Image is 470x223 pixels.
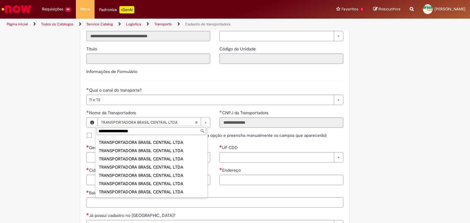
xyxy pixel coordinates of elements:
div: TRANSPORTADORA BRASIL CENTRAL LTDA [97,180,206,188]
div: TRANSPORTADORA BRASIL CENTRAL LTDA [97,188,206,196]
ul: Nome da Transportadora [95,136,207,197]
div: TRANSPORTADORA BRASIL CENTRAL LTDA [97,147,206,155]
div: TRANSPORTADORA BRASIL CENTRAL LTDA [97,163,206,171]
div: TRANSPORTADORA BRASIL CENTRAL LTDA [97,171,206,180]
div: TRANSPORTADORA BRASIL CENTRAL LTDA [97,155,206,163]
div: TRANSPORTADORA BRASIL CENTRAL LTDA [97,138,206,147]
